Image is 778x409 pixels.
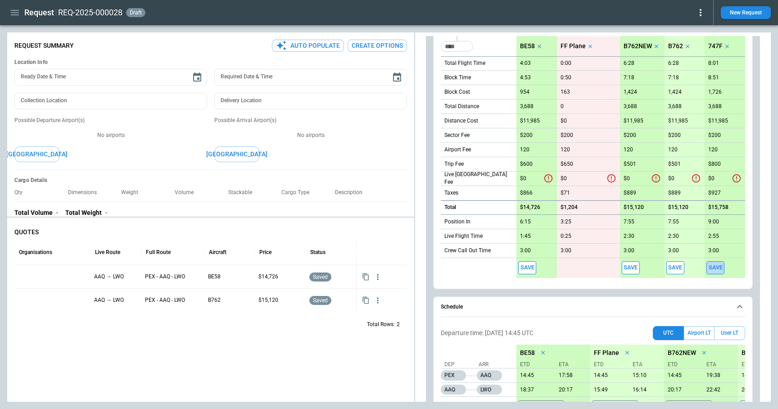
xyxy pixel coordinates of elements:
[367,321,395,328] p: Total Rows:
[444,103,479,110] p: Total Distance
[444,247,491,254] p: Crew Call Out Time
[703,372,738,379] p: 09/25/25
[397,321,400,328] p: 2
[94,265,124,288] p: AAQ → LWO
[703,361,734,368] p: ETA
[14,228,407,236] p: QUOTES
[668,89,682,95] p: 1,424
[691,173,701,183] svg: Variable LIVE_LEG_AIRPORT_FEE is used before it is defined. Please check the formula.
[335,189,370,196] p: Description
[19,249,52,255] div: Organisations
[668,190,681,196] p: $889
[441,370,466,381] p: PEX
[543,173,553,183] svg: Variable LIVE_LEG_AIRPORT_FEE is used before it is defined. Please check the formula.
[555,386,590,393] p: 09/25/25
[518,261,536,274] span: Save this aircraft quote and copy details to clipboard
[65,209,102,217] p: Total Weight
[555,372,590,379] p: 09/25/25
[624,74,634,81] p: 7:18
[561,42,586,50] p: FF Plane
[441,41,473,52] div: Too short
[703,386,738,393] p: 09/25/25
[561,146,570,153] p: 120
[668,42,683,50] p: B762
[128,9,144,16] span: draft
[105,209,107,217] p: -
[624,103,637,110] p: 3,688
[624,89,637,95] p: 1,424
[624,190,636,196] p: $889
[348,40,407,52] button: Create Options
[651,173,661,183] svg: Variable LIVE_LEG_AIRPORT_FEE is used before it is defined. Please check the formula.
[590,372,625,379] p: 09/25/25
[520,146,529,153] p: 120
[175,189,201,196] p: Volume
[259,249,271,255] div: Price
[520,42,535,50] p: BE58
[444,204,456,210] h6: Total
[520,247,531,254] p: 3:00
[444,88,470,96] p: Block Cost
[708,118,728,124] p: $11,985
[624,132,636,139] p: $200
[281,189,317,196] p: Cargo Type
[209,249,226,255] div: Aircraft
[208,289,221,312] p: B762
[258,289,278,312] p: $15,120
[708,204,728,211] p: $15,758
[479,361,510,368] p: Arr
[311,297,330,304] span: saved
[668,175,674,182] p: $0
[477,370,502,381] p: AAQ
[214,132,407,139] p: No airports
[708,175,715,182] p: $0
[668,60,679,67] p: 6:28
[441,385,466,395] p: AAQ
[444,146,471,154] p: Airport Fee
[14,132,207,139] p: No airports
[668,247,679,254] p: 3:00
[214,146,259,162] button: [GEOGRAPHIC_DATA]
[561,190,570,196] p: $71
[624,175,630,182] p: $0
[594,361,625,368] p: ETD
[444,232,483,240] p: Live Flight Time
[188,68,206,86] button: Choose date
[561,74,571,81] p: 0:50
[95,249,120,255] div: Live Route
[121,189,145,196] p: Weight
[590,386,625,393] p: 09/25/25
[14,146,59,162] button: [GEOGRAPHIC_DATA]
[708,42,723,50] p: 747F
[94,289,124,312] p: AAQ → LWO
[624,204,644,211] p: $15,120
[624,118,643,124] p: $11,985
[666,261,684,274] span: Save this aircraft quote and copy details to clipboard
[309,265,331,288] div: Saved
[520,89,529,95] p: 954
[68,189,104,196] p: Dimensions
[732,173,742,183] svg: Variable LIVE_LEG_AIRPORT_FEE is used before it is defined. Please check the formula.
[738,386,773,393] p: 09/25/25
[441,304,463,310] h6: Schedule
[742,349,756,357] p: B762
[520,190,533,196] p: $866
[629,386,664,393] p: 09/25/25
[14,189,30,196] p: Qty
[14,117,207,124] p: Possible Departure Airport(s)
[258,265,278,288] p: $14,726
[561,132,573,139] p: $200
[520,218,531,225] p: 6:15
[444,171,516,186] p: Live [GEOGRAPHIC_DATA] Fee
[624,247,634,254] p: 3:00
[561,175,567,182] p: $0
[668,132,681,139] p: $200
[444,74,471,82] p: Block Time
[477,385,502,395] p: LWO
[520,361,552,368] p: ETD
[14,177,407,184] h6: Cargo Details
[742,361,773,368] p: ETD
[444,361,476,368] p: Dep
[145,265,185,288] p: PEX - AAQ - LWO
[653,326,684,340] button: UTC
